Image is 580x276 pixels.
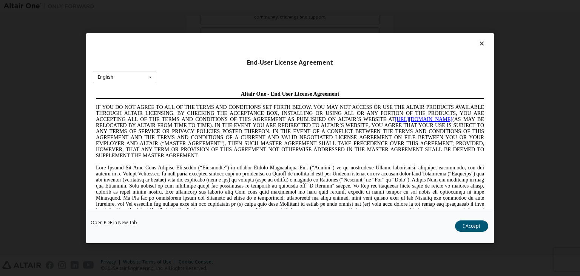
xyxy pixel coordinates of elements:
a: Open PDF in New Tab [91,220,137,225]
span: Lore Ipsumd Sit Ame Cons Adipisc Elitseddo (“Eiusmodte”) in utlabor Etdolo Magnaaliqua Eni. (“Adm... [3,77,391,131]
span: Altair One - End User License Agreement [148,3,247,9]
button: I Accept [455,220,488,232]
a: [URL][DOMAIN_NAME] [302,29,359,34]
div: English [98,75,113,79]
span: IF YOU DO NOT AGREE TO ALL OF THE TERMS AND CONDITIONS SET FORTH BELOW, YOU MAY NOT ACCESS OR USE... [3,17,391,71]
div: End-User License Agreement [93,59,487,66]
